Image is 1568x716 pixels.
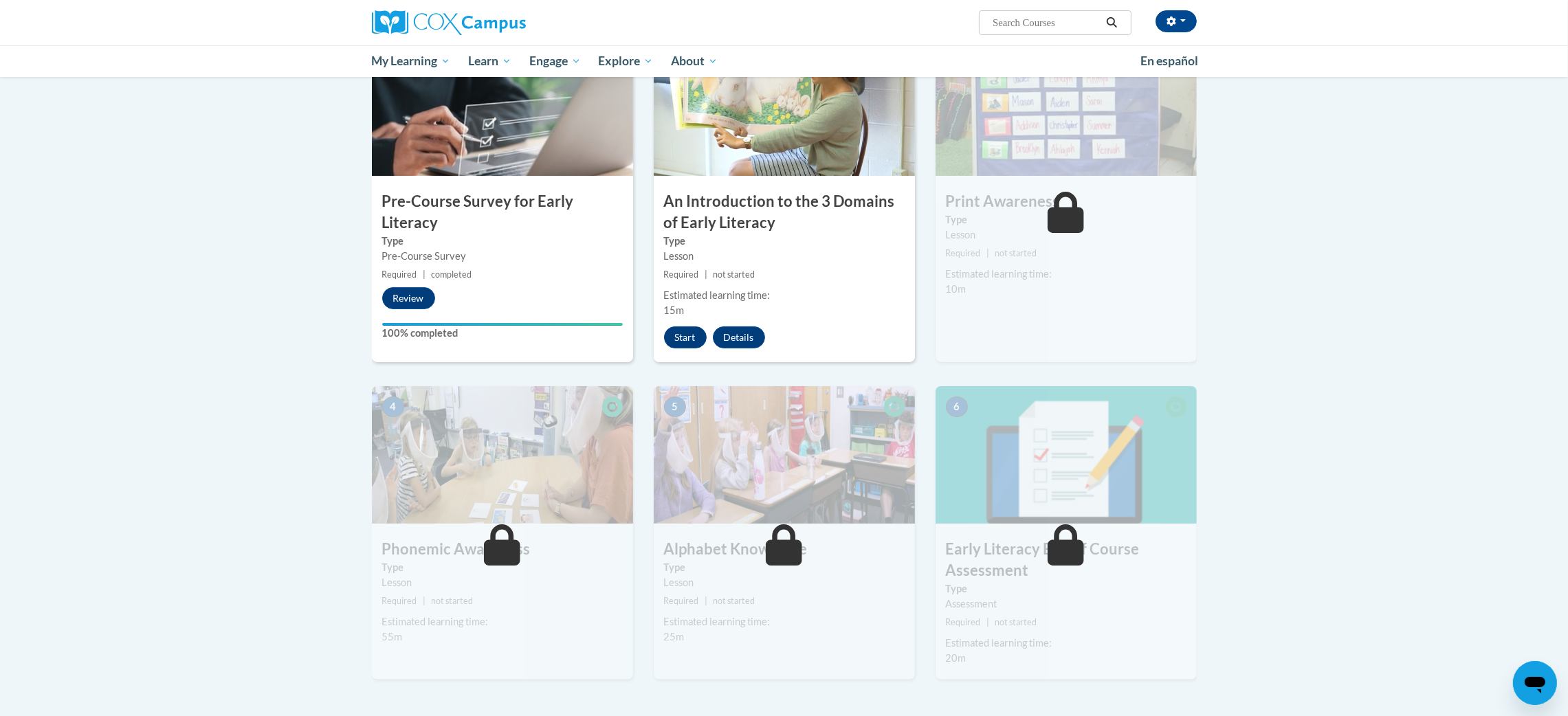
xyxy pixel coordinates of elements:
[664,575,905,590] div: Lesson
[664,288,905,303] div: Estimated learning time:
[431,269,472,280] span: completed
[431,596,473,606] span: not started
[986,248,989,258] span: |
[382,396,404,417] span: 4
[423,596,426,606] span: |
[946,396,968,417] span: 6
[664,596,699,606] span: Required
[936,386,1197,524] img: Course Image
[936,191,1197,212] h3: Print Awareness
[662,45,727,77] a: About
[713,596,755,606] span: not started
[371,53,450,69] span: My Learning
[1513,661,1557,705] iframe: Button to launch messaging window
[671,53,718,69] span: About
[382,323,623,326] div: Your progress
[382,234,623,249] label: Type
[705,269,707,280] span: |
[598,53,653,69] span: Explore
[713,326,765,348] button: Details
[423,269,426,280] span: |
[705,596,707,606] span: |
[382,596,417,606] span: Required
[946,248,981,258] span: Required
[654,38,915,176] img: Course Image
[372,386,633,524] img: Course Image
[382,326,623,341] label: 100% completed
[382,287,435,309] button: Review
[382,249,623,264] div: Pre-Course Survey
[664,304,685,316] span: 15m
[664,560,905,575] label: Type
[936,38,1197,176] img: Course Image
[946,267,1186,282] div: Estimated learning time:
[664,631,685,642] span: 25m
[946,596,1186,612] div: Assessment
[995,617,1037,627] span: not started
[520,45,590,77] a: Engage
[382,631,403,642] span: 55m
[459,45,520,77] a: Learn
[382,560,623,575] label: Type
[995,248,1037,258] span: not started
[986,617,989,627] span: |
[946,283,967,295] span: 10m
[946,227,1186,243] div: Lesson
[468,53,511,69] span: Learn
[946,652,967,664] span: 20m
[654,386,915,524] img: Course Image
[664,614,905,629] div: Estimated learning time:
[946,212,1186,227] label: Type
[363,45,460,77] a: My Learning
[382,269,417,280] span: Required
[1101,14,1122,31] button: Search
[654,191,915,234] h3: An Introduction to the 3 Domains of Early Literacy
[372,10,526,35] img: Cox Campus
[991,14,1101,31] input: Search Courses
[664,269,699,280] span: Required
[372,191,633,234] h3: Pre-Course Survey for Early Literacy
[664,249,905,264] div: Lesson
[372,38,633,176] img: Course Image
[372,10,633,35] a: Cox Campus
[1131,47,1207,76] a: En español
[664,326,707,348] button: Start
[713,269,755,280] span: not started
[589,45,662,77] a: Explore
[946,617,981,627] span: Required
[664,234,905,249] label: Type
[372,539,633,560] h3: Phonemic Awareness
[529,53,581,69] span: Engage
[382,575,623,590] div: Lesson
[351,45,1217,77] div: Main menu
[1140,54,1198,68] span: En español
[946,581,1186,596] label: Type
[654,539,915,560] h3: Alphabet Knowledge
[946,636,1186,651] div: Estimated learning time:
[664,396,686,417] span: 5
[1156,10,1197,32] button: Account Settings
[936,539,1197,581] h3: Early Literacy End of Course Assessment
[382,614,623,629] div: Estimated learning time:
